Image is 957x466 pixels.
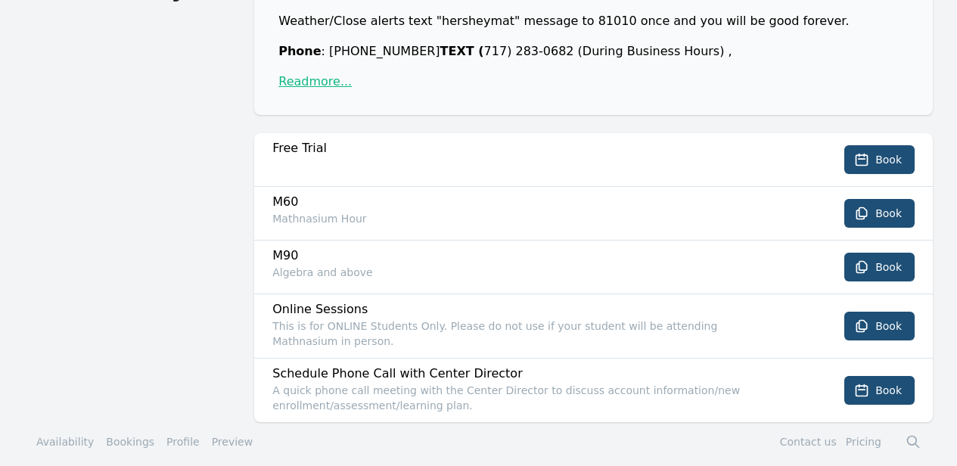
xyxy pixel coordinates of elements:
strong: Phone [278,44,321,58]
a: Contact us [780,436,837,448]
button: Readmore... [278,73,352,91]
span: Book [875,152,902,167]
p: This is for ONLINE Students Only. Please do not use if your student will be attending Mathnasium ... [272,318,780,349]
span: Book [875,206,902,221]
span: Book [875,383,902,398]
p: Algebra and above [272,265,780,280]
button: Book [844,376,915,405]
button: Book [844,312,915,340]
p: Weather/Close alerts text "hersheymat" message to 81010 once and you will be good forever. [278,12,921,30]
a: Pricing [846,436,881,448]
span: Book [875,259,902,275]
p: A quick phone call meeting with the Center Director to discuss account information/new enrollment... [272,383,780,413]
a: Availability [36,434,94,449]
button: Book [844,145,915,174]
h2: M90 [272,247,780,265]
span: Book [875,318,902,334]
p: Mathnasium Hour [272,211,780,226]
h2: Free Trial [272,139,780,157]
button: Book [844,253,915,281]
p: : [PHONE_NUMBER] 717) 283-0682 (During Business Hours) , [278,42,921,61]
strong: TEXT ( [440,44,484,58]
h2: Schedule Phone Call with Center Director [272,365,780,383]
button: Book [844,199,915,228]
h2: Online Sessions [272,300,780,318]
a: Bookings [106,434,154,449]
h2: M60 [272,193,780,211]
a: Profile [166,434,200,449]
a: Preview [212,436,253,448]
